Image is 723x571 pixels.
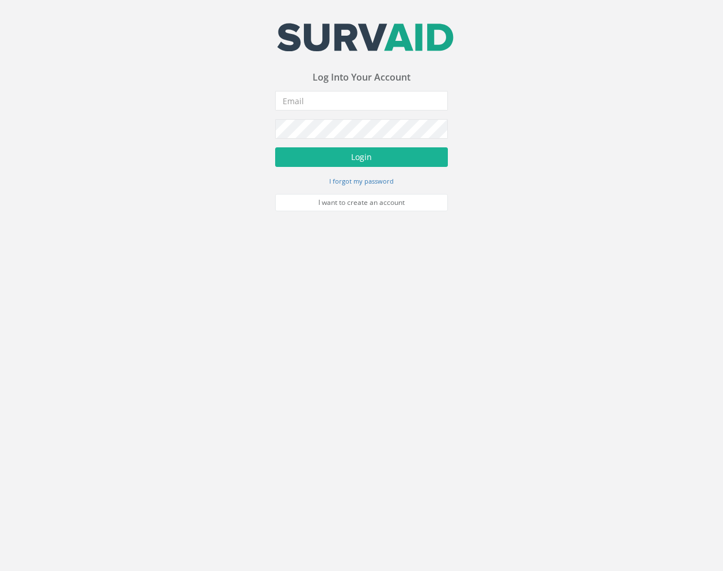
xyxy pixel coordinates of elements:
a: I forgot my password [329,176,394,186]
input: Email [275,91,448,111]
h3: Log Into Your Account [275,73,448,83]
a: I want to create an account [275,194,448,211]
small: I forgot my password [329,177,394,185]
button: Login [275,147,448,167]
